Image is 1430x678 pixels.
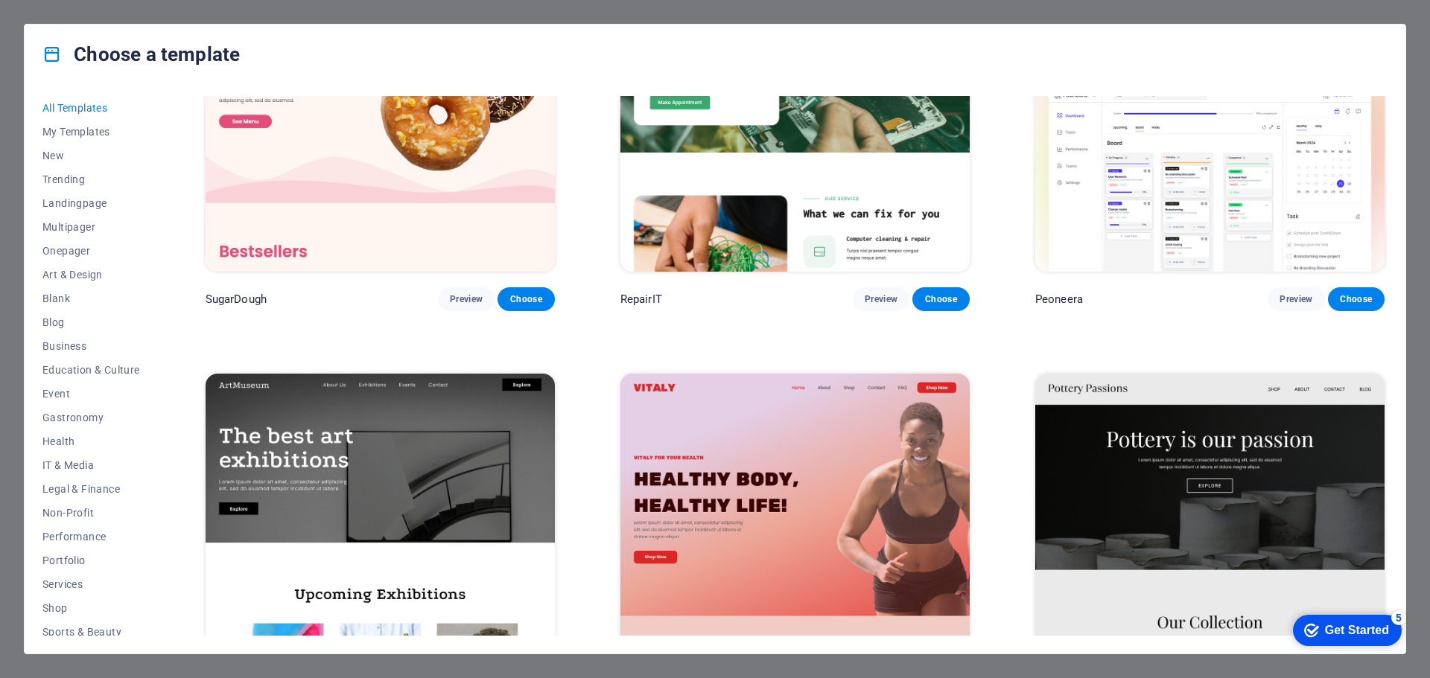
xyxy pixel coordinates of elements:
[42,412,140,423] span: Gastronomy
[42,626,140,638] span: Sports & Beauty
[42,263,140,287] button: Art & Design
[438,287,495,311] button: Preview
[498,287,554,311] button: Choose
[42,191,140,215] button: Landingpage
[42,42,240,66] h4: Choose a template
[12,7,121,39] div: Get Started 5 items remaining, 0% complete
[1268,287,1324,311] button: Preview
[42,525,140,549] button: Performance
[42,477,140,501] button: Legal & Finance
[42,126,140,138] span: My Templates
[42,572,140,596] button: Services
[42,334,140,358] button: Business
[206,292,267,307] p: SugarDough
[42,554,140,566] span: Portfolio
[44,16,108,30] div: Get Started
[42,364,140,376] span: Education & Culture
[1280,293,1312,305] span: Preview
[42,316,140,328] span: Blog
[1340,293,1373,305] span: Choose
[42,221,140,233] span: Multipager
[42,239,140,263] button: Onepager
[42,602,140,614] span: Shop
[42,173,140,185] span: Trending
[42,620,140,644] button: Sports & Beauty
[42,245,140,257] span: Onepager
[42,435,140,447] span: Health
[1328,287,1385,311] button: Choose
[924,293,957,305] span: Choose
[42,144,140,167] button: New
[42,429,140,453] button: Health
[853,287,909,311] button: Preview
[42,269,140,281] span: Art & Design
[509,293,542,305] span: Choose
[42,292,140,304] span: Blank
[42,340,140,352] span: Business
[42,287,140,310] button: Blank
[42,501,140,525] button: Non-Profit
[620,292,662,307] p: RepairIT
[912,287,969,311] button: Choose
[42,578,140,590] span: Services
[110,3,125,18] div: 5
[42,215,140,239] button: Multipager
[42,483,140,495] span: Legal & Finance
[42,388,140,400] span: Event
[865,293,897,305] span: Preview
[42,596,140,620] button: Shop
[42,310,140,334] button: Blog
[42,459,140,471] span: IT & Media
[450,293,483,305] span: Preview
[42,531,140,543] span: Performance
[42,167,140,191] button: Trending
[42,96,140,120] button: All Templates
[42,507,140,519] span: Non-Profit
[42,549,140,572] button: Portfolio
[42,102,140,114] span: All Templates
[1035,292,1083,307] p: Peoneera
[42,150,140,161] span: New
[42,120,140,144] button: My Templates
[42,358,140,382] button: Education & Culture
[42,406,140,429] button: Gastronomy
[42,382,140,406] button: Event
[42,197,140,209] span: Landingpage
[42,453,140,477] button: IT & Media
